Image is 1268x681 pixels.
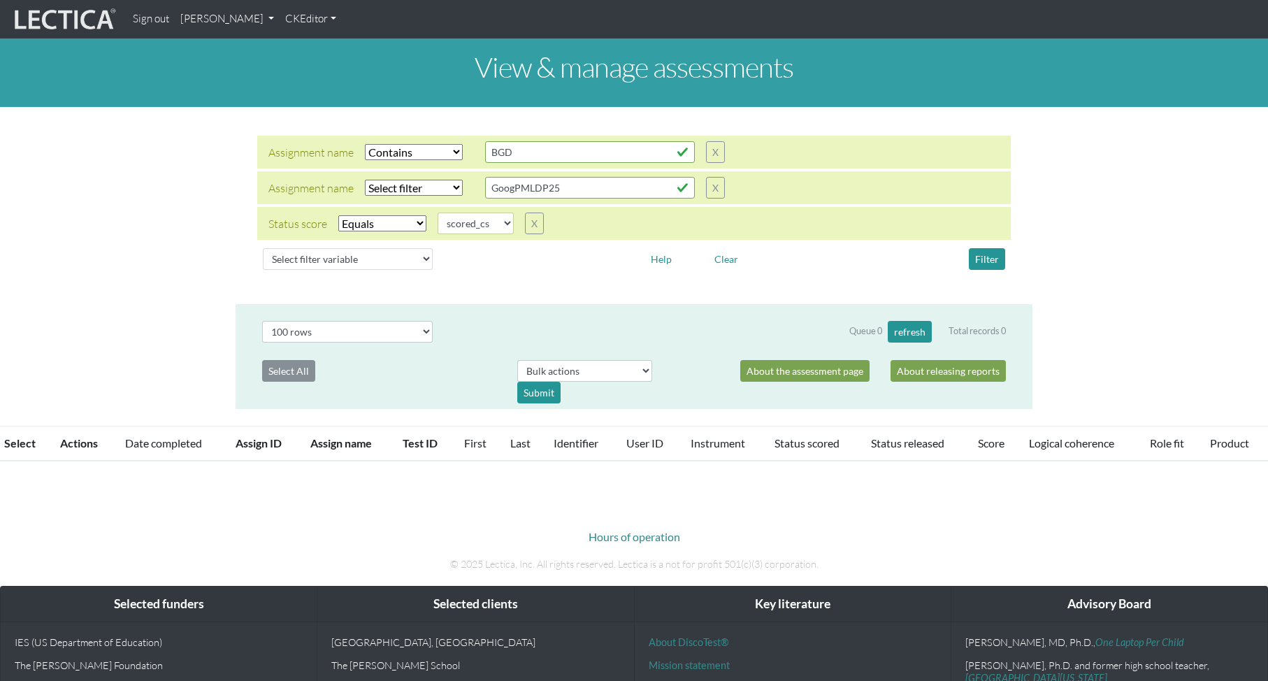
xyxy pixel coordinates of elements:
[871,436,944,450] a: Status released
[227,426,301,461] th: Assign ID
[635,587,951,622] div: Key literature
[15,659,303,671] p: The [PERSON_NAME] Foundation
[127,6,175,33] a: Sign out
[649,659,730,671] a: Mission statement
[15,636,303,648] p: IES (US Department of Education)
[626,436,663,450] a: User ID
[1,587,317,622] div: Selected funders
[691,436,745,450] a: Instrument
[706,141,725,163] button: X
[978,436,1004,450] a: Score
[849,321,1006,343] div: Queue 0 Total records 0
[517,382,561,403] div: Submit
[775,436,840,450] a: Status scored
[52,426,116,461] th: Actions
[951,587,1267,622] div: Advisory Board
[331,636,619,648] p: [GEOGRAPHIC_DATA], [GEOGRAPHIC_DATA]
[554,436,598,450] a: Identifier
[740,360,870,382] a: About the assessment page
[888,321,932,343] button: refresh
[708,248,744,270] button: Clear
[891,360,1006,382] a: About releasing reports
[268,144,354,161] div: Assignment name
[589,530,680,543] a: Hours of operation
[175,6,280,33] a: [PERSON_NAME]
[262,360,315,382] button: Select All
[1210,436,1249,450] a: Product
[525,213,544,234] button: X
[969,248,1005,270] button: Filter
[317,587,633,622] div: Selected clients
[11,6,116,33] img: lecticalive
[280,6,342,33] a: CKEditor
[268,180,354,196] div: Assignment name
[394,426,456,461] th: Test ID
[302,426,394,461] th: Assign name
[246,557,1022,572] p: © 2025 Lectica, Inc. All rights reserved. Lectica is a not for profit 501(c)(3) corporation.
[644,251,678,264] a: Help
[706,177,725,199] button: X
[644,248,678,270] button: Help
[649,636,728,648] a: About DiscoTest®
[510,436,531,450] a: Last
[965,636,1253,648] p: [PERSON_NAME], MD, Ph.D.,
[464,436,487,450] a: First
[1150,436,1184,450] a: Role fit
[268,215,327,232] div: Status score
[1095,636,1184,648] a: One Laptop Per Child
[1029,436,1114,450] a: Logical coherence
[331,659,619,671] p: The [PERSON_NAME] School
[125,436,202,450] a: Date completed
